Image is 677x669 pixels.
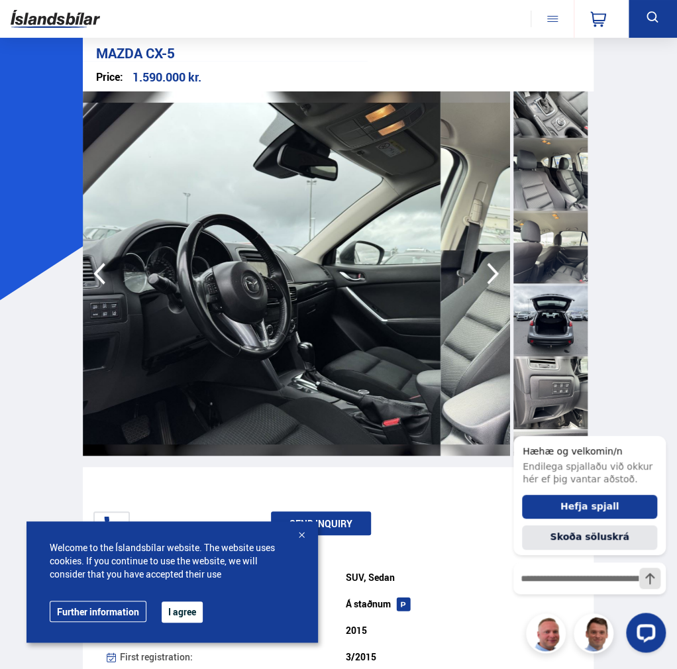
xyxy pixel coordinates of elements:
[503,412,671,663] iframe: LiveChat chat widget
[271,511,371,535] button: Send inquiry
[345,625,571,636] div: 2015
[11,5,100,33] img: G0Ugv5HjCgRt.svg
[120,652,346,662] div: First registration:
[83,91,441,456] img: 3451803.jpeg
[96,72,123,83] div: Price:
[50,541,295,581] span: Welcome to the Íslandsbílar website. The website uses cookies. If you continue to use the website...
[146,44,175,62] span: CX-5
[345,572,571,583] div: SUV, Sedan
[132,71,201,83] div: 1.590.000 kr.
[345,599,571,609] div: Á staðnum
[345,652,571,662] div: 3/2015
[162,601,203,623] button: I agree
[50,601,146,622] a: Further information
[96,44,142,62] span: Mazda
